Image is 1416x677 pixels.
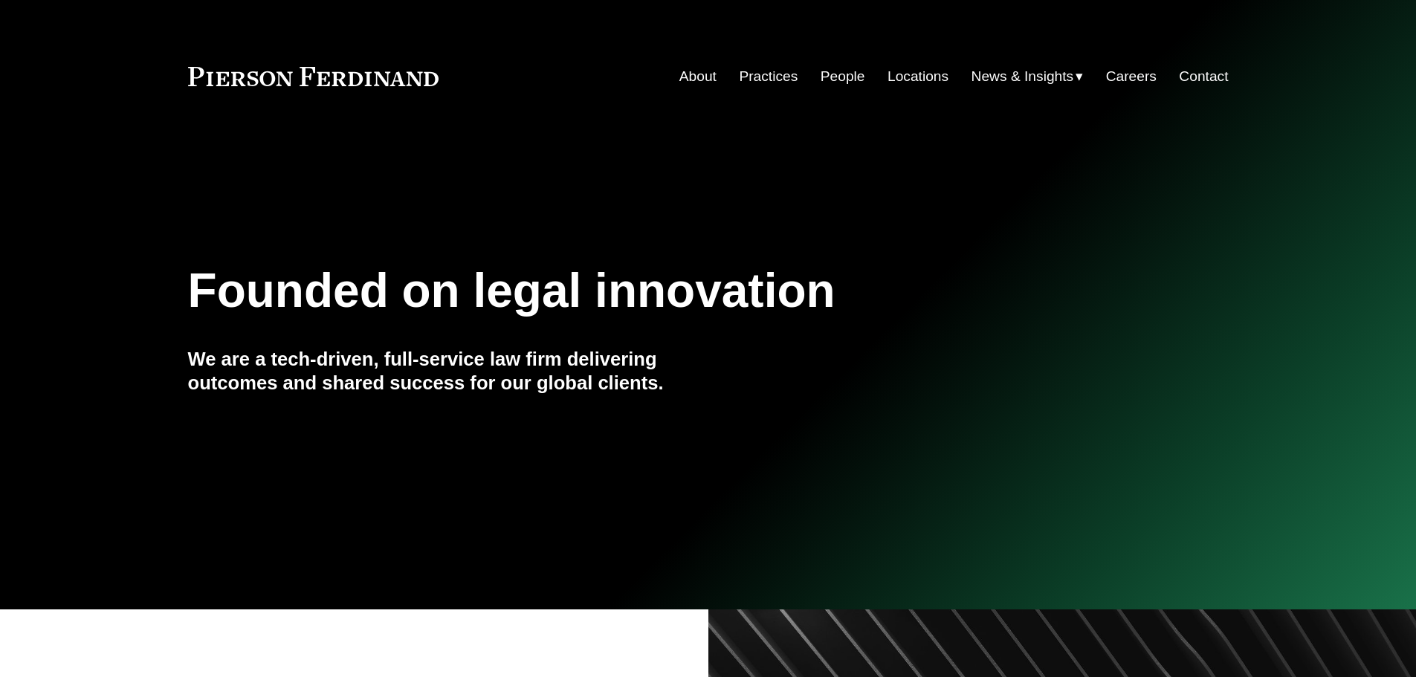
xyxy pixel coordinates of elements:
a: Careers [1106,62,1157,91]
h4: We are a tech-driven, full-service law firm delivering outcomes and shared success for our global... [188,347,708,395]
a: Practices [739,62,798,91]
a: folder dropdown [972,62,1084,91]
a: Contact [1179,62,1228,91]
a: People [821,62,865,91]
a: About [679,62,717,91]
span: News & Insights [972,64,1074,90]
h1: Founded on legal innovation [188,264,1055,318]
a: Locations [888,62,948,91]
